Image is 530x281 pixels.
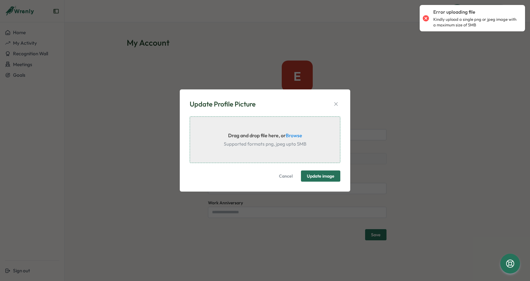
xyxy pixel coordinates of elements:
button: Update image [301,170,340,182]
p: Kindly upload a single png or jpeg image with a maximum size of 5MB [433,17,519,28]
span: Cancel [279,171,293,181]
p: Error uploading file [433,9,475,16]
div: Update Profile Picture [190,99,256,109]
span: Update image [307,174,334,178]
button: Cancel [273,170,298,182]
